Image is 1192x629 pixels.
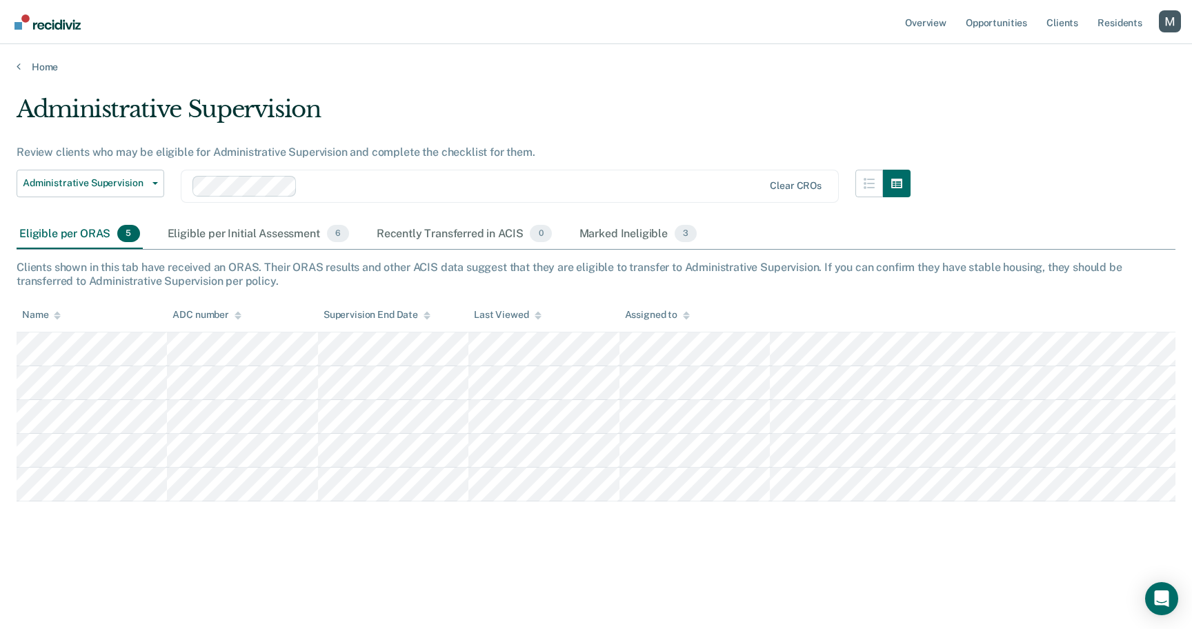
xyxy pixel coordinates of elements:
div: Eligible per Initial Assessment6 [165,219,352,250]
div: Clients shown in this tab have received an ORAS. Their ORAS results and other ACIS data suggest t... [17,261,1175,287]
button: Administrative Supervision [17,170,164,197]
span: 6 [327,225,349,243]
div: Open Intercom Messenger [1145,582,1178,615]
div: Assigned to [625,309,690,321]
div: Name [22,309,61,321]
span: Administrative Supervision [23,177,147,189]
div: Clear CROs [770,180,822,192]
div: Recently Transferred in ACIS0 [374,219,555,250]
div: ADC number [172,309,241,321]
div: Review clients who may be eligible for Administrative Supervision and complete the checklist for ... [17,146,911,159]
div: Eligible per ORAS5 [17,219,143,250]
span: 5 [117,225,139,243]
img: Recidiviz [14,14,81,30]
button: Profile dropdown button [1159,10,1181,32]
div: Marked Ineligible3 [577,219,700,250]
span: 0 [530,225,551,243]
div: Administrative Supervision [17,95,911,134]
div: Last Viewed [474,309,541,321]
div: Supervision End Date [324,309,430,321]
a: Home [17,61,1175,73]
span: 3 [675,225,697,243]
